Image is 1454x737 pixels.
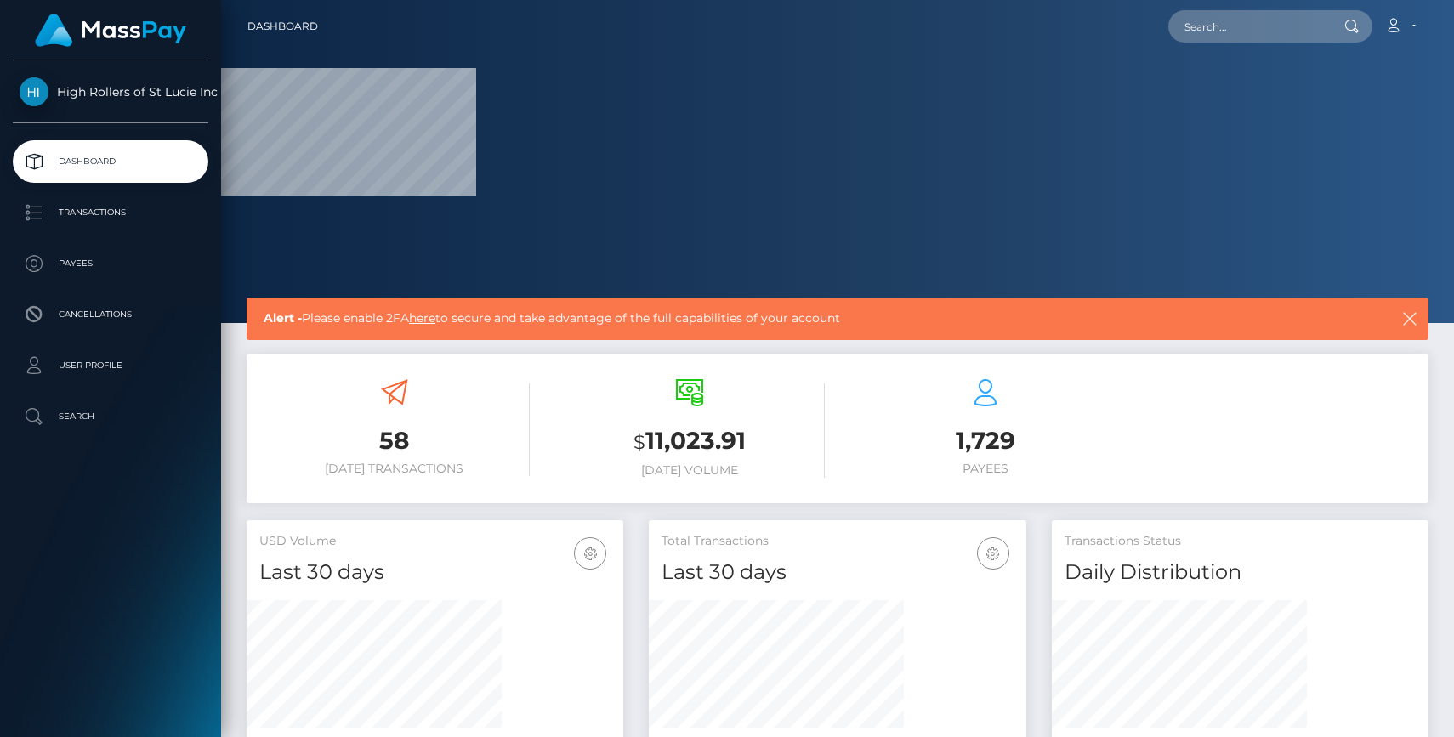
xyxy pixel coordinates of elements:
[20,404,202,429] p: Search
[247,9,318,44] a: Dashboard
[13,191,208,234] a: Transactions
[13,140,208,183] a: Dashboard
[850,424,1121,457] h3: 1,729
[35,14,186,47] img: MassPay Logo
[1065,533,1416,550] h5: Transactions Status
[1168,10,1328,43] input: Search...
[20,149,202,174] p: Dashboard
[633,430,645,454] small: $
[20,200,202,225] p: Transactions
[555,424,826,459] h3: 11,023.91
[259,462,530,476] h6: [DATE] Transactions
[259,533,611,550] h5: USD Volume
[13,293,208,336] a: Cancellations
[264,310,302,326] b: Alert -
[259,558,611,587] h4: Last 30 days
[13,84,208,99] span: High Rollers of St Lucie Inc
[662,533,1013,550] h5: Total Transactions
[13,242,208,285] a: Payees
[20,302,202,327] p: Cancellations
[13,344,208,387] a: User Profile
[259,424,530,457] h3: 58
[409,310,435,326] a: here
[20,251,202,276] p: Payees
[13,395,208,438] a: Search
[850,462,1121,476] h6: Payees
[20,353,202,378] p: User Profile
[662,558,1013,587] h4: Last 30 days
[1065,558,1416,587] h4: Daily Distribution
[555,463,826,478] h6: [DATE] Volume
[264,309,1286,327] span: Please enable 2FA to secure and take advantage of the full capabilities of your account
[20,77,48,106] img: High Rollers of St Lucie Inc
